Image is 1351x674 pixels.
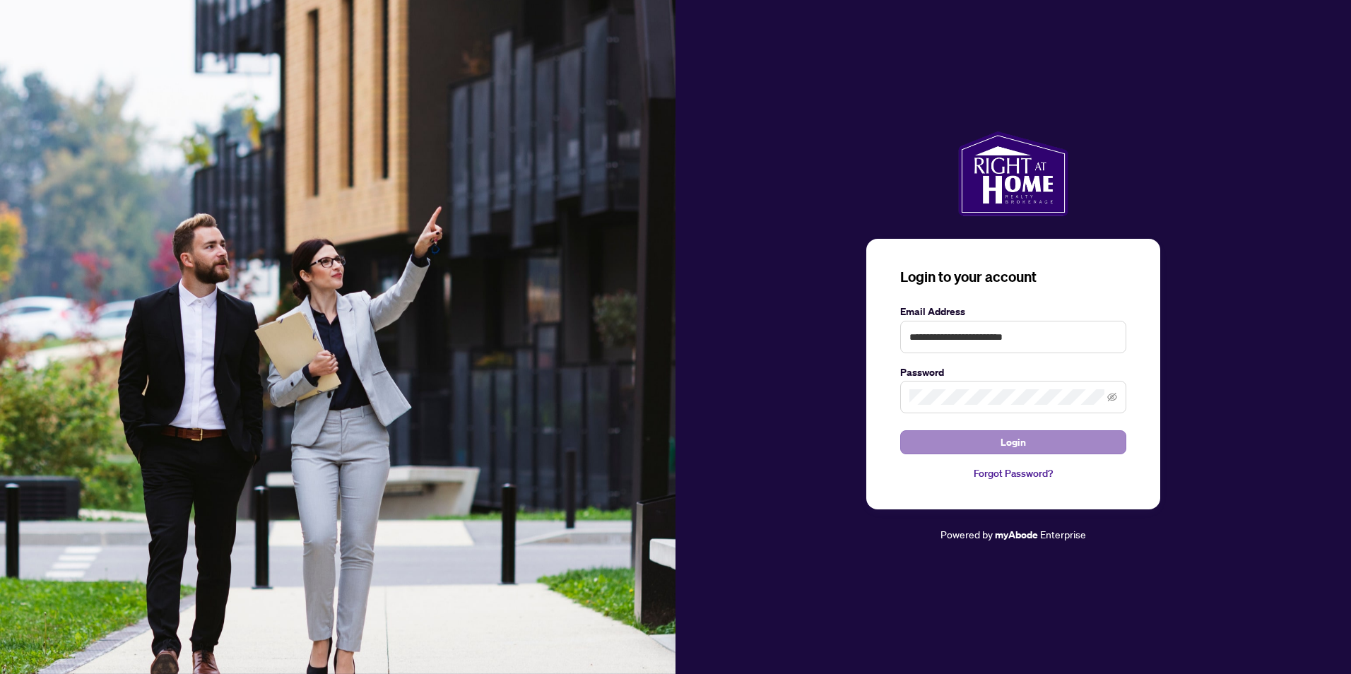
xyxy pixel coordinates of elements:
[1107,392,1117,402] span: eye-invisible
[1001,431,1026,454] span: Login
[900,365,1126,380] label: Password
[995,527,1038,543] a: myAbode
[900,304,1126,319] label: Email Address
[900,466,1126,481] a: Forgot Password?
[940,528,993,540] span: Powered by
[958,131,1068,216] img: ma-logo
[1040,528,1086,540] span: Enterprise
[900,267,1126,287] h3: Login to your account
[900,430,1126,454] button: Login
